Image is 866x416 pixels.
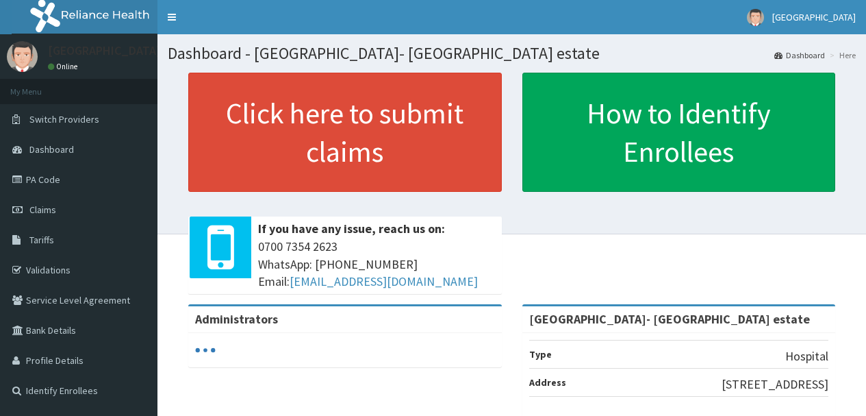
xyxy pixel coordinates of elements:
li: Here [826,49,856,61]
a: Click here to submit claims [188,73,502,192]
span: Dashboard [29,143,74,156]
a: How to Identify Enrollees [522,73,836,192]
b: If you have any issue, reach us on: [258,221,445,236]
h1: Dashboard - [GEOGRAPHIC_DATA]- [GEOGRAPHIC_DATA] estate [168,45,856,62]
span: Switch Providers [29,113,99,125]
svg: audio-loading [195,340,216,360]
a: [EMAIL_ADDRESS][DOMAIN_NAME] [290,273,478,289]
p: [GEOGRAPHIC_DATA] [48,45,161,57]
img: User Image [7,41,38,72]
a: Online [48,62,81,71]
b: Address [529,376,566,389]
p: [STREET_ADDRESS] [722,376,828,393]
b: Type [529,348,552,360]
span: Tariffs [29,234,54,246]
span: 0700 7354 2623 WhatsApp: [PHONE_NUMBER] Email: [258,238,495,291]
strong: [GEOGRAPHIC_DATA]- [GEOGRAPHIC_DATA] estate [529,311,810,327]
span: Claims [29,204,56,216]
a: Dashboard [774,49,825,61]
img: User Image [747,9,764,26]
b: Administrators [195,311,278,327]
p: Hospital [785,347,828,365]
span: [GEOGRAPHIC_DATA] [772,11,856,23]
